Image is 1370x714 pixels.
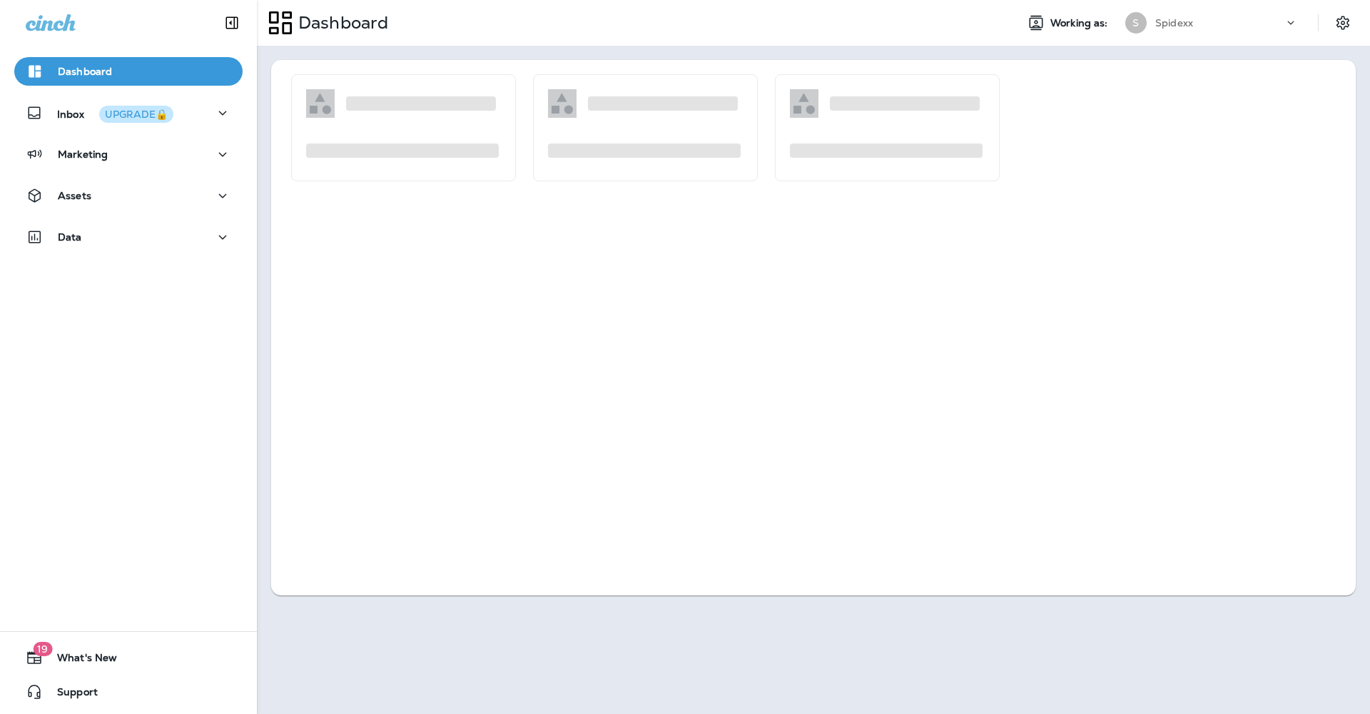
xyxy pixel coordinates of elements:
button: Assets [14,181,243,210]
button: Data [14,223,243,251]
p: Dashboard [293,12,388,34]
button: UPGRADE🔒 [99,106,173,123]
button: InboxUPGRADE🔒 [14,99,243,127]
button: Settings [1330,10,1356,36]
p: Dashboard [58,66,112,77]
button: Support [14,678,243,706]
p: Inbox [57,106,173,121]
button: 19What's New [14,643,243,672]
span: 19 [33,642,52,656]
p: Assets [58,190,91,201]
button: Collapse Sidebar [212,9,252,37]
p: Marketing [58,149,108,160]
span: What's New [43,652,117,669]
button: Marketing [14,140,243,169]
p: Spidexx [1155,17,1193,29]
button: Dashboard [14,57,243,86]
p: Data [58,231,82,243]
span: Working as: [1050,17,1111,29]
div: UPGRADE🔒 [105,109,168,119]
div: S [1125,12,1147,34]
span: Support [43,686,98,703]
